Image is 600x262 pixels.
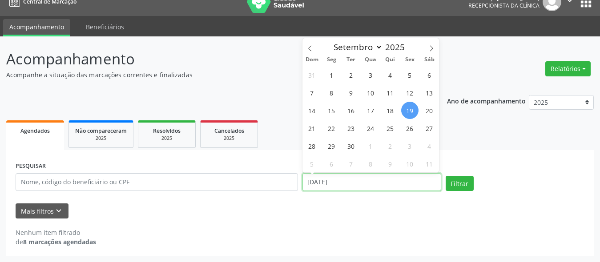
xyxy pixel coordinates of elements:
span: Outubro 10, 2025 [401,155,419,172]
input: Selecione um intervalo [302,173,441,191]
a: Beneficiários [80,19,130,35]
span: Setembro 8, 2025 [323,84,340,101]
label: PESQUISAR [16,159,46,173]
span: Setembro 12, 2025 [401,84,419,101]
span: Setembro 10, 2025 [362,84,379,101]
div: 2025 [207,135,251,142]
input: Year [383,41,412,53]
span: Outubro 6, 2025 [323,155,340,172]
span: Setembro 17, 2025 [362,102,379,119]
span: Outubro 2, 2025 [382,137,399,155]
button: Relatórios [545,61,591,76]
span: Setembro 5, 2025 [401,66,419,83]
span: Setembro 9, 2025 [342,84,360,101]
span: Dom [302,57,322,63]
span: Outubro 3, 2025 [401,137,419,155]
span: Setembro 19, 2025 [401,102,419,119]
span: Seg [322,57,341,63]
select: Month [330,41,383,53]
span: Setembro 21, 2025 [303,119,321,137]
span: Setembro 26, 2025 [401,119,419,137]
span: Setembro 23, 2025 [342,119,360,137]
span: Setembro 6, 2025 [421,66,438,83]
span: Setembro 20, 2025 [421,102,438,119]
span: Qua [361,57,380,63]
i: keyboard_arrow_down [54,206,64,216]
span: Setembro 11, 2025 [382,84,399,101]
span: Ter [341,57,361,63]
span: Agosto 31, 2025 [303,66,321,83]
span: Setembro 24, 2025 [362,119,379,137]
span: Resolvidos [153,127,181,135]
input: Nome, código do beneficiário ou CPF [16,173,298,191]
span: Outubro 4, 2025 [421,137,438,155]
span: Agendados [20,127,50,135]
span: Setembro 14, 2025 [303,102,321,119]
span: Outubro 1, 2025 [362,137,379,155]
button: Filtrar [446,176,474,191]
span: Sáb [419,57,439,63]
strong: 8 marcações agendadas [23,238,96,246]
button: Mais filtroskeyboard_arrow_down [16,203,68,219]
span: Setembro 29, 2025 [323,137,340,155]
span: Setembro 7, 2025 [303,84,321,101]
span: Sex [400,57,419,63]
span: Outubro 7, 2025 [342,155,360,172]
span: Outubro 9, 2025 [382,155,399,172]
p: Acompanhe a situação das marcações correntes e finalizadas [6,70,418,79]
span: Setembro 1, 2025 [323,66,340,83]
span: Setembro 28, 2025 [303,137,321,155]
div: 2025 [145,135,189,142]
span: Recepcionista da clínica [468,2,540,9]
span: Setembro 2, 2025 [342,66,360,83]
span: Setembro 13, 2025 [421,84,438,101]
span: Outubro 5, 2025 [303,155,321,172]
span: Setembro 22, 2025 [323,119,340,137]
div: 2025 [75,135,127,142]
span: Setembro 18, 2025 [382,102,399,119]
span: Setembro 4, 2025 [382,66,399,83]
a: Acompanhamento [3,19,70,36]
span: Setembro 15, 2025 [323,102,340,119]
p: Ano de acompanhamento [447,95,526,106]
span: Outubro 8, 2025 [362,155,379,172]
span: Setembro 30, 2025 [342,137,360,155]
span: Outubro 11, 2025 [421,155,438,172]
span: Setembro 25, 2025 [382,119,399,137]
span: Qui [380,57,400,63]
div: de [16,237,96,246]
p: Acompanhamento [6,48,418,70]
span: Cancelados [214,127,244,135]
div: Nenhum item filtrado [16,228,96,237]
span: Setembro 16, 2025 [342,102,360,119]
span: Setembro 3, 2025 [362,66,379,83]
span: Setembro 27, 2025 [421,119,438,137]
span: Não compareceram [75,127,127,135]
